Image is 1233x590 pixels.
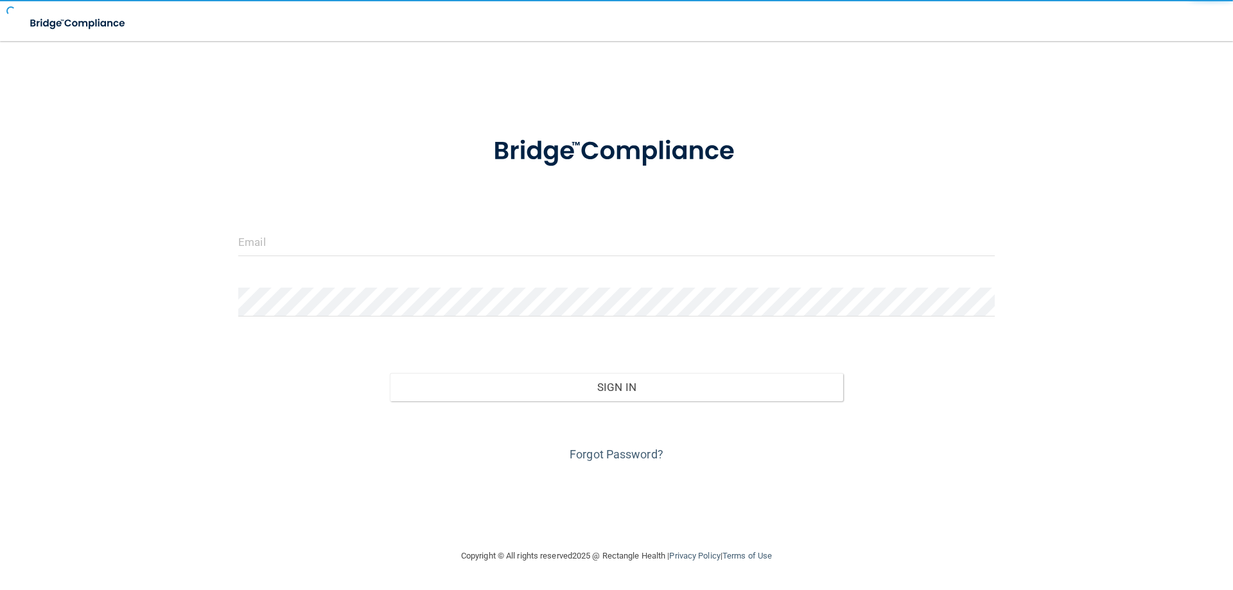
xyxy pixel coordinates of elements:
img: bridge_compliance_login_screen.278c3ca4.svg [467,118,766,185]
a: Forgot Password? [570,447,663,461]
button: Sign In [390,373,844,401]
img: bridge_compliance_login_screen.278c3ca4.svg [19,10,137,37]
a: Privacy Policy [669,551,720,560]
input: Email [238,227,995,256]
a: Terms of Use [722,551,772,560]
div: Copyright © All rights reserved 2025 @ Rectangle Health | | [382,535,851,577]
